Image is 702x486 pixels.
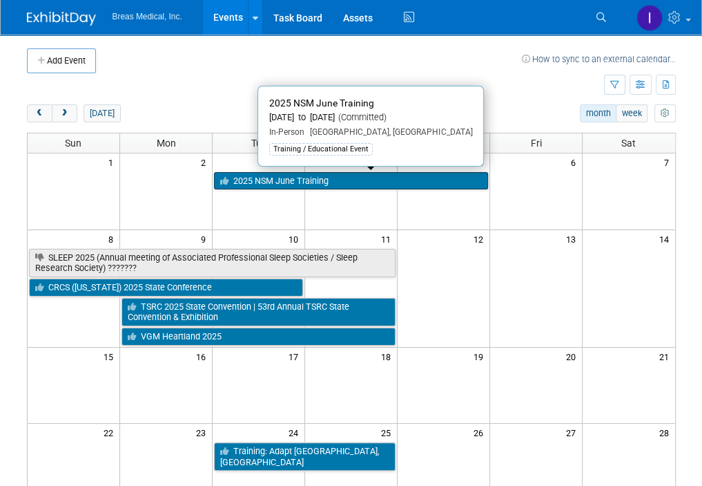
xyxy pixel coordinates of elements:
button: [DATE] [84,104,120,122]
span: 24 [287,424,304,441]
span: 26 [472,424,489,441]
span: (Committed) [335,112,387,122]
a: CRCS ([US_STATE]) 2025 State Conference [29,279,304,297]
span: 20 [565,348,582,365]
span: 2 [199,153,212,171]
span: 1 [107,153,119,171]
span: Mon [157,138,176,149]
img: ExhibitDay [27,12,96,26]
button: month [580,104,616,122]
a: 2025 NSM June Training [214,172,488,190]
span: 19 [472,348,489,365]
span: 2025 NSM June Training [269,97,374,109]
span: 7 [663,153,675,171]
button: Add Event [27,48,96,73]
span: 16 [195,348,212,365]
a: VGM Heartland 2025 [121,328,396,346]
div: [DATE] to [DATE] [269,112,472,124]
button: prev [27,104,52,122]
span: 25 [380,424,397,441]
span: 27 [565,424,582,441]
span: 6 [569,153,582,171]
span: 14 [658,230,675,247]
a: How to sync to an external calendar... [522,54,676,64]
span: 11 [380,230,397,247]
button: next [52,104,77,122]
span: 21 [658,348,675,365]
i: Personalize Calendar [661,109,670,118]
div: Training / Educational Event [269,143,373,156]
span: 22 [102,424,119,441]
span: 15 [102,348,119,365]
span: [GEOGRAPHIC_DATA], [GEOGRAPHIC_DATA] [304,127,472,137]
span: 10 [287,230,304,247]
button: week [616,104,647,122]
span: 18 [380,348,397,365]
span: 13 [565,230,582,247]
span: Tue [251,138,266,149]
a: Training: Adapt [GEOGRAPHIC_DATA], [GEOGRAPHIC_DATA] [214,442,396,471]
img: Inga Dolezar [636,5,663,31]
a: TSRC 2025 State Convention | 53rd Annual TSRC State Convention & Exhibition [121,298,396,326]
span: Breas Medical, Inc. [113,12,182,21]
button: myCustomButton [654,104,675,122]
span: Sun [65,138,81,149]
span: Sat [621,138,636,149]
span: 28 [658,424,675,441]
span: 9 [199,230,212,247]
a: SLEEP 2025 (Annual meeting of Associated Professional Sleep Societies / Sleep Research Society) ?... [29,249,396,277]
span: Fri [531,138,542,149]
span: 12 [472,230,489,247]
span: In-Person [269,127,304,137]
span: 17 [287,348,304,365]
span: 23 [195,424,212,441]
span: 8 [107,230,119,247]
